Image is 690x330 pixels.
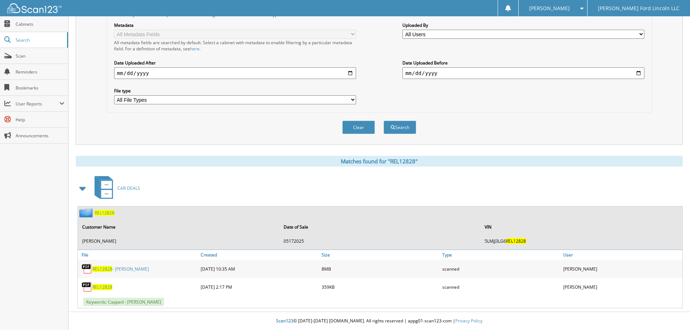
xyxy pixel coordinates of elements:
img: scan123-logo-white.svg [7,3,62,13]
div: [DATE] 10:35 AM [199,262,320,276]
span: [PERSON_NAME] Ford Lincoln LLC [598,6,679,11]
label: Date Uploaded After [114,60,356,66]
div: 8MB [320,262,441,276]
div: All metadata fields are searched by default. Select a cabinet with metadata to enable filtering b... [114,39,356,52]
span: Scan [16,53,64,59]
label: Date Uploaded Before [402,60,644,66]
span: Bookmarks [16,85,64,91]
th: VIN [481,220,682,234]
a: User [561,250,682,260]
a: File [78,250,199,260]
label: Uploaded By [402,22,644,28]
td: 05172025 [280,235,481,247]
span: Cabinets [16,21,64,27]
a: Type [440,250,561,260]
img: PDF.png [81,281,92,292]
span: REL12828 [92,266,112,272]
a: Privacy Policy [455,318,482,324]
label: File type [114,88,356,94]
th: Date of Sale [280,220,481,234]
a: Size [320,250,441,260]
span: Help [16,117,64,123]
div: © [DATE]-[DATE] [DOMAIN_NAME]. All rights reserved | appg01-scan123-com | [68,312,690,330]
div: Matches found for "REL12828" [76,156,683,167]
div: 359KB [320,280,441,294]
span: Keywords: Capped - [PERSON_NAME] [83,298,164,306]
div: [PERSON_NAME] [561,262,682,276]
iframe: Chat Widget [654,295,690,330]
input: end [402,67,644,79]
a: REL12828- [PERSON_NAME] [92,266,149,272]
div: scanned [440,262,561,276]
span: Reminders [16,69,64,75]
label: Metadata [114,22,356,28]
a: CAR DEALS [90,174,140,202]
button: Search [384,121,416,134]
td: [PERSON_NAME] [79,235,279,247]
span: User Reports [16,101,59,107]
span: CAR DEALS [117,185,140,191]
span: [PERSON_NAME] [529,6,570,11]
a: Created [199,250,320,260]
div: [DATE] 2:17 PM [199,280,320,294]
span: REL12828 [506,238,526,244]
a: here [190,46,200,52]
button: Clear [342,121,375,134]
div: scanned [440,280,561,294]
input: start [114,67,356,79]
img: PDF.png [81,263,92,274]
a: REL12828 [92,284,112,290]
a: REL12828 [95,210,114,216]
span: Search [16,37,63,43]
th: Customer Name [79,220,279,234]
img: folder2.png [79,208,95,217]
div: [PERSON_NAME] [561,280,682,294]
span: Announcements [16,133,64,139]
span: Scan123 [276,318,293,324]
td: 5LMJJ3LG6 [481,235,682,247]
